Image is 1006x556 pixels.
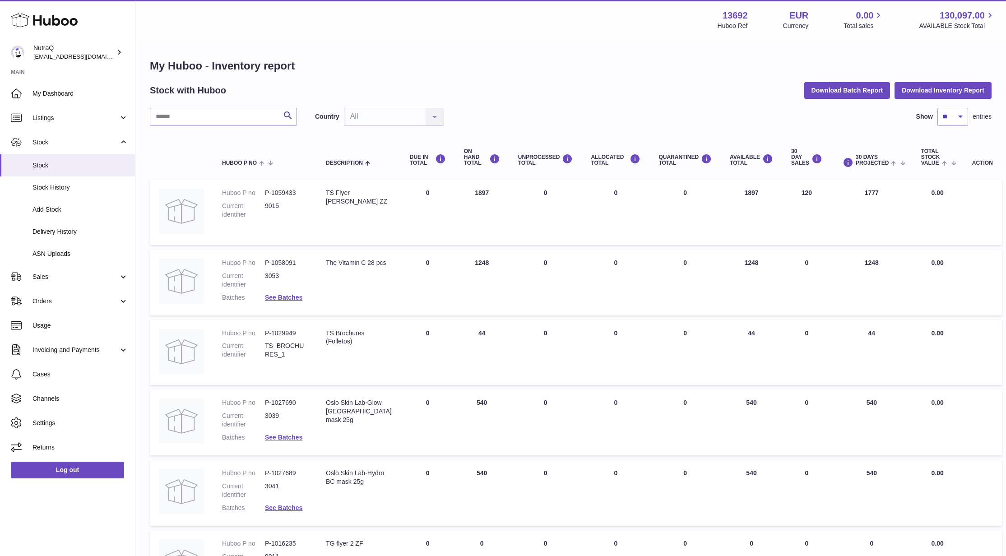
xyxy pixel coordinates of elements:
[326,469,392,486] div: Oslo Skin Lab-Hydro BC mask 25g
[265,342,308,359] dd: TS_BROCHURES_1
[222,412,265,429] dt: Current identifier
[222,259,265,267] dt: Huboo P no
[916,112,933,121] label: Show
[683,189,687,196] span: 0
[222,293,265,302] dt: Batches
[159,469,204,514] img: product image
[932,329,944,337] span: 0.00
[782,320,831,385] td: 0
[326,189,392,206] div: TS Flyer [PERSON_NAME] ZZ
[831,180,912,245] td: 1777
[721,389,782,455] td: 540
[222,202,265,219] dt: Current identifier
[783,22,809,30] div: Currency
[940,9,985,22] span: 130,097.00
[791,148,822,167] div: 30 DAY SALES
[265,434,302,441] a: See Batches
[831,320,912,385] td: 44
[265,272,308,289] dd: 3053
[32,250,128,258] span: ASN Uploads
[856,154,889,166] span: 30 DAYS PROJECTED
[265,329,308,338] dd: P-1029949
[455,389,509,455] td: 540
[32,161,128,170] span: Stock
[582,250,649,315] td: 0
[509,180,582,245] td: 0
[683,329,687,337] span: 0
[222,342,265,359] dt: Current identifier
[782,180,831,245] td: 120
[721,320,782,385] td: 44
[919,9,995,30] a: 130,097.00 AVAILABLE Stock Total
[658,154,712,166] div: QUARANTINED Total
[782,389,831,455] td: 0
[222,469,265,477] dt: Huboo P no
[32,227,128,236] span: Delivery History
[265,259,308,267] dd: P-1058091
[11,46,24,59] img: log@nutraq.com
[401,180,455,245] td: 0
[326,329,392,346] div: TS Brochures (Folletos)
[11,462,124,478] a: Log out
[159,259,204,304] img: product image
[32,183,128,192] span: Stock History
[32,114,119,122] span: Listings
[455,320,509,385] td: 44
[972,160,993,166] div: Action
[401,320,455,385] td: 0
[831,460,912,526] td: 540
[721,180,782,245] td: 1897
[730,154,773,166] div: AVAILABLE Total
[150,59,992,73] h1: My Huboo - Inventory report
[33,44,115,61] div: NutraQ
[932,399,944,406] span: 0.00
[582,389,649,455] td: 0
[455,180,509,245] td: 1897
[32,370,128,379] span: Cases
[222,482,265,499] dt: Current identifier
[159,189,204,234] img: product image
[32,273,119,281] span: Sales
[509,389,582,455] td: 0
[222,433,265,442] dt: Batches
[222,329,265,338] dt: Huboo P no
[222,504,265,512] dt: Batches
[804,82,890,98] button: Download Batch Report
[844,9,884,30] a: 0.00 Total sales
[932,469,944,477] span: 0.00
[932,259,944,266] span: 0.00
[509,320,582,385] td: 0
[265,202,308,219] dd: 9015
[509,460,582,526] td: 0
[932,540,944,547] span: 0.00
[721,460,782,526] td: 540
[265,469,308,477] dd: P-1027689
[32,346,119,354] span: Invoicing and Payments
[159,329,204,374] img: product image
[582,460,649,526] td: 0
[509,250,582,315] td: 0
[518,154,573,166] div: UNPROCESSED Total
[455,250,509,315] td: 1248
[265,398,308,407] dd: P-1027690
[265,189,308,197] dd: P-1059433
[401,250,455,315] td: 0
[582,320,649,385] td: 0
[895,82,992,98] button: Download Inventory Report
[683,540,687,547] span: 0
[683,259,687,266] span: 0
[326,160,363,166] span: Description
[464,148,500,167] div: ON HAND Total
[222,160,257,166] span: Huboo P no
[159,398,204,444] img: product image
[326,259,392,267] div: The Vitamin C 28 pcs
[582,180,649,245] td: 0
[222,272,265,289] dt: Current identifier
[932,189,944,196] span: 0.00
[32,89,128,98] span: My Dashboard
[401,460,455,526] td: 0
[265,482,308,499] dd: 3041
[591,154,640,166] div: ALLOCATED Total
[33,53,133,60] span: [EMAIL_ADDRESS][DOMAIN_NAME]
[401,389,455,455] td: 0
